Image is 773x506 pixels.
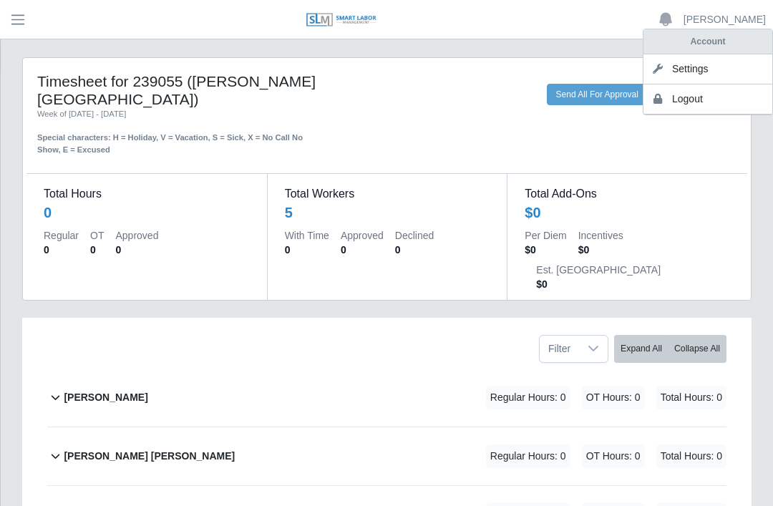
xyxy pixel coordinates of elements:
[341,243,384,257] dd: 0
[582,444,645,468] span: OT Hours: 0
[614,335,669,363] button: Expand All
[285,185,490,203] dt: Total Workers
[285,243,329,257] dd: 0
[64,390,147,405] b: [PERSON_NAME]
[525,185,730,203] dt: Total Add-Ons
[486,386,570,409] span: Regular Hours: 0
[64,449,235,464] b: [PERSON_NAME] [PERSON_NAME]
[37,108,316,120] div: Week of [DATE] - [DATE]
[306,12,377,28] img: SLM Logo
[525,203,540,223] div: $0
[643,54,772,84] a: Settings
[44,243,79,257] dd: 0
[285,228,329,243] dt: With Time
[536,277,661,291] dd: $0
[285,203,293,223] div: 5
[690,37,725,47] strong: Account
[656,386,726,409] span: Total Hours: 0
[525,228,566,243] dt: Per Diem
[582,386,645,409] span: OT Hours: 0
[44,228,79,243] dt: Regular
[536,263,661,277] dt: Est. [GEOGRAPHIC_DATA]
[47,427,726,485] button: [PERSON_NAME] [PERSON_NAME] Regular Hours: 0 OT Hours: 0 Total Hours: 0
[643,84,772,115] a: Logout
[486,444,570,468] span: Regular Hours: 0
[540,336,579,362] span: Filter
[395,243,434,257] dd: 0
[578,228,623,243] dt: Incentives
[90,228,104,243] dt: OT
[547,84,648,105] button: Send All For Approval
[614,335,726,363] div: bulk actions
[684,12,766,27] a: [PERSON_NAME]
[341,228,384,243] dt: Approved
[578,243,623,257] dd: $0
[656,444,726,468] span: Total Hours: 0
[395,228,434,243] dt: Declined
[115,228,158,243] dt: Approved
[37,72,316,108] h4: Timesheet for 239055 ([PERSON_NAME][GEOGRAPHIC_DATA])
[668,335,726,363] button: Collapse All
[90,243,104,257] dd: 0
[525,243,566,257] dd: $0
[37,120,316,156] div: Special characters: H = Holiday, V = Vacation, S = Sick, X = No Call No Show, E = Excused
[44,185,250,203] dt: Total Hours
[44,203,52,223] div: 0
[115,243,158,257] dd: 0
[47,369,726,427] button: [PERSON_NAME] Regular Hours: 0 OT Hours: 0 Total Hours: 0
